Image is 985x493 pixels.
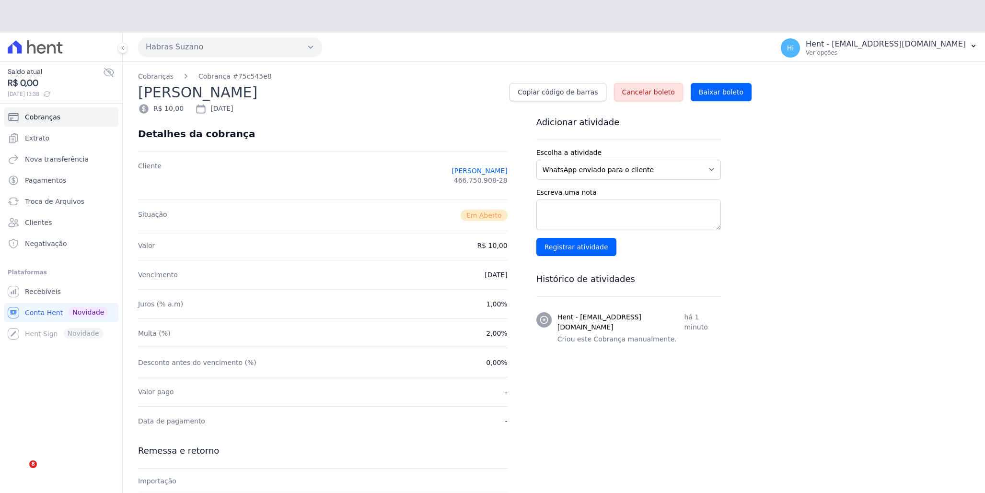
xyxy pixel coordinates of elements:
span: Troca de Arquivos [25,197,84,206]
a: Cobrança #75c545e8 [198,71,272,82]
span: 466.750.908-28 [454,176,508,185]
div: Detalhes da cobrança [138,128,255,140]
label: Escolha a atividade [536,148,721,158]
h2: [PERSON_NAME] [138,82,502,103]
dt: Valor pago [138,387,174,397]
span: Baixar boleto [699,87,743,97]
dt: Valor [138,241,155,250]
a: Clientes [4,213,118,232]
dd: 1,00% [486,299,507,309]
a: Conta Hent Novidade [4,303,118,322]
iframe: Intercom live chat [10,460,33,483]
span: Novidade [69,307,108,317]
input: Registrar atividade [536,238,616,256]
h3: Adicionar atividade [536,117,721,128]
p: Hent - [EMAIL_ADDRESS][DOMAIN_NAME] [806,39,966,49]
a: Pagamentos [4,171,118,190]
span: Clientes [25,218,52,227]
span: Saldo atual [8,67,103,77]
span: Nova transferência [25,154,89,164]
span: Hi [787,45,794,51]
span: R$ 0,00 [8,77,103,90]
dd: - [505,416,508,426]
dd: 0,00% [486,358,507,367]
a: Recebíveis [4,282,118,301]
a: Copiar código de barras [510,83,606,101]
button: Hi Hent - [EMAIL_ADDRESS][DOMAIN_NAME] Ver opções [773,35,985,61]
span: Negativação [25,239,67,248]
span: Cobranças [25,112,60,122]
div: Importação [138,476,508,486]
button: Habras Suzano [138,37,322,57]
p: há 1 minuto [684,312,721,332]
dt: Cliente [138,161,162,190]
a: Cobranças [138,71,174,82]
span: Pagamentos [25,176,66,185]
span: Conta Hent [25,308,63,317]
dt: Multa (%) [138,329,171,338]
span: Cancelar boleto [622,87,675,97]
a: Troca de Arquivos [4,192,118,211]
div: Plataformas [8,267,115,278]
p: Ver opções [806,49,966,57]
nav: Breadcrumb [138,71,970,82]
dd: R$ 10,00 [477,241,508,250]
dt: Situação [138,210,167,221]
span: Extrato [25,133,49,143]
h3: Hent - [EMAIL_ADDRESS][DOMAIN_NAME] [557,312,684,332]
dd: [DATE] [485,270,507,280]
p: Criou este Cobrança manualmente. [557,334,721,344]
a: [PERSON_NAME] [452,166,507,176]
h3: Remessa e retorno [138,445,508,457]
span: Copiar código de barras [518,87,598,97]
a: Extrato [4,129,118,148]
a: Nova transferência [4,150,118,169]
dt: Data de pagamento [138,416,205,426]
dd: - [505,387,508,397]
h3: Histórico de atividades [536,273,721,285]
span: Em Aberto [461,210,508,221]
span: [DATE] 13:38 [8,90,103,98]
a: Cancelar boleto [614,83,683,101]
span: Recebíveis [25,287,61,296]
nav: Sidebar [8,107,115,343]
dt: Desconto antes do vencimento (%) [138,358,256,367]
span: 8 [29,460,37,468]
div: R$ 10,00 [138,103,184,115]
label: Escreva uma nota [536,188,721,198]
dd: 2,00% [486,329,507,338]
div: [DATE] [195,103,233,115]
a: Baixar boleto [691,83,752,101]
dt: Juros (% a.m) [138,299,183,309]
a: Negativação [4,234,118,253]
a: Cobranças [4,107,118,127]
dt: Vencimento [138,270,178,280]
